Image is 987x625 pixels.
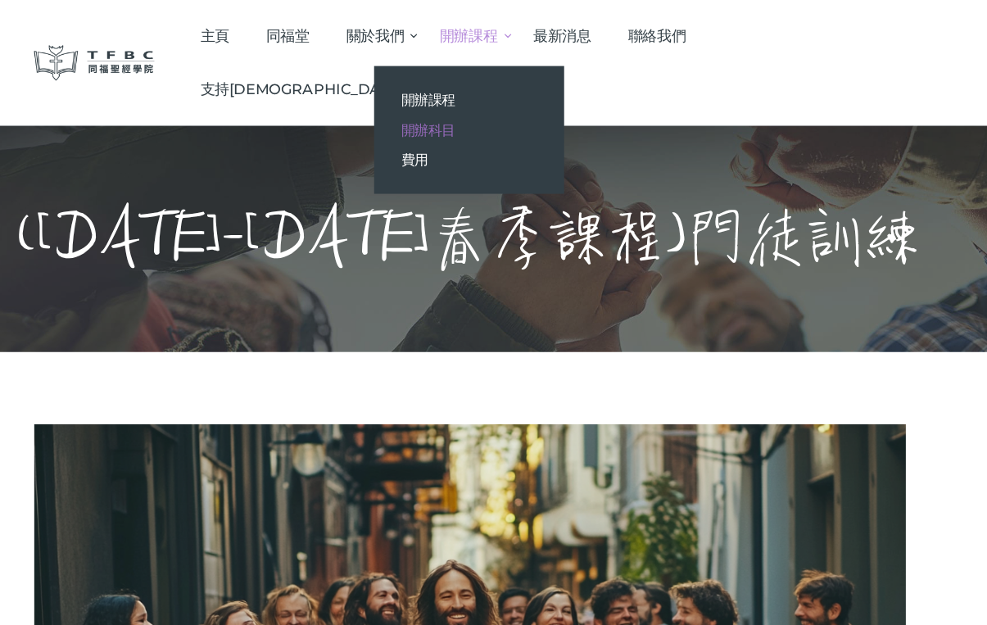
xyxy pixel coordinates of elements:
span: 開辦課程 [467,25,519,40]
span: 最新消息 [551,25,604,40]
a: 主頁 [233,8,292,57]
span: 支持[DEMOGRAPHIC_DATA] [250,73,432,88]
span: 同福堂 [309,25,348,40]
a: 費用 [407,131,579,158]
a: 開辦課程 [450,8,535,57]
span: 聯絡我們 [637,25,690,40]
a: 開辦科目 [407,104,579,131]
a: 同福堂 [292,8,365,57]
a: 最新消息 [535,8,621,57]
img: 同福聖經學院 TFBC [99,41,209,73]
a: 支持[DEMOGRAPHIC_DATA] [233,57,449,105]
a: 開辦課程 [407,77,579,104]
span: 主頁 [250,25,276,40]
a: 聯絡我們 [620,8,706,57]
span: 費用 [432,137,456,152]
h1: ([DATE]-[DATE]春季課程)門徒訓練 [84,183,903,249]
span: 關於我們 [382,25,434,40]
span: 開辦科目 [432,110,481,125]
span: 開辦課程 [432,83,481,98]
a: 關於我們 [365,8,450,57]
